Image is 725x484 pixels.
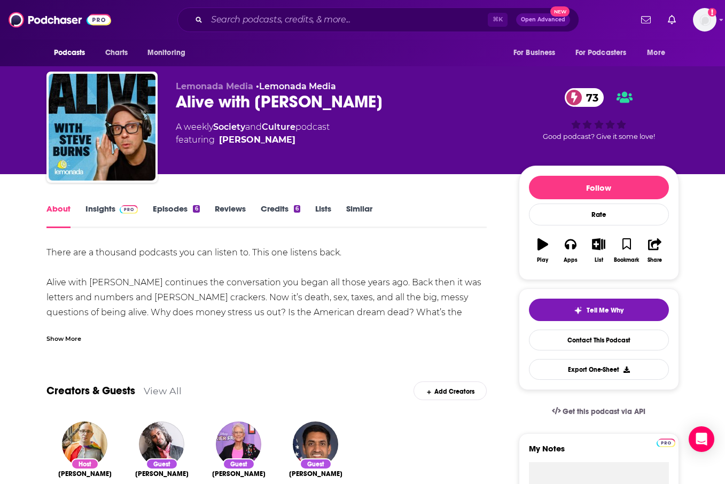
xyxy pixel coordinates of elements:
div: Play [537,257,548,263]
a: Credits6 [261,204,300,228]
a: Steve Burns [219,134,295,146]
span: Tell Me Why [587,306,623,315]
div: Rate [529,204,669,225]
img: Alive with Steve Burns [49,74,155,181]
svg: Add a profile image [708,8,716,17]
span: Monitoring [147,45,185,60]
button: open menu [506,43,569,63]
img: Podchaser Pro [120,205,138,214]
a: Reviews [215,204,246,228]
span: For Podcasters [575,45,627,60]
span: [PERSON_NAME] [289,470,342,478]
button: Bookmark [613,231,641,270]
img: User Profile [693,8,716,32]
a: Charts [98,43,135,63]
span: [PERSON_NAME] [58,470,112,478]
button: Share [641,231,668,270]
button: open menu [568,43,642,63]
a: Similar [346,204,372,228]
a: Jamie Lee Curtis [212,470,266,478]
span: [PERSON_NAME] [135,470,189,478]
a: Society [213,122,245,132]
button: tell me why sparkleTell Me Why [529,299,669,321]
span: Charts [105,45,128,60]
a: Lemonada Media [259,81,336,91]
a: Show notifications dropdown [637,11,655,29]
img: Steve Burns [62,421,107,467]
button: Follow [529,176,669,199]
a: Episodes6 [153,204,199,228]
img: Podchaser Pro [657,439,675,447]
a: View All [144,385,182,396]
div: Host [71,458,99,470]
button: Export One-Sheet [529,359,669,380]
a: InsightsPodchaser Pro [85,204,138,228]
span: Get this podcast via API [563,407,645,416]
div: Guest [300,458,332,470]
img: tell me why sparkle [574,306,582,315]
div: Open Intercom Messenger [689,426,714,452]
div: Guest [146,458,178,470]
div: Guest [223,458,255,470]
img: Jamie Lee Curtis [216,421,261,467]
div: Apps [564,257,578,263]
button: Apps [557,231,584,270]
span: 73 [575,88,604,107]
label: My Notes [529,443,669,462]
span: featuring [176,134,330,146]
div: Share [648,257,662,263]
span: and [245,122,262,132]
span: ⌘ K [488,13,508,27]
a: Contact This Podcast [529,330,669,350]
div: Bookmark [614,257,639,263]
img: Wayne Coyne [139,421,184,467]
a: Rohit Khanna [289,470,342,478]
button: List [584,231,612,270]
span: Open Advanced [521,17,565,22]
button: open menu [140,43,199,63]
div: A weekly podcast [176,121,330,146]
span: Podcasts [54,45,85,60]
span: For Business [513,45,556,60]
a: Get this podcast via API [543,399,654,425]
button: Show profile menu [693,8,716,32]
span: New [550,6,570,17]
button: Open AdvancedNew [516,13,570,26]
div: 6 [294,205,300,213]
a: Show notifications dropdown [664,11,680,29]
button: open menu [640,43,679,63]
a: Steve Burns [58,470,112,478]
a: Culture [262,122,295,132]
a: Pro website [657,437,675,447]
a: About [46,204,71,228]
button: open menu [46,43,99,63]
a: Wayne Coyne [135,470,189,478]
img: Podchaser - Follow, Share and Rate Podcasts [9,10,111,30]
div: Add Creators [414,381,487,400]
div: 73Good podcast? Give it some love! [519,81,679,147]
span: Lemonada Media [176,81,253,91]
span: • [256,81,336,91]
div: There are a thousand podcasts you can listen to. This one listens back. Alive with [PERSON_NAME] ... [46,245,487,470]
img: Rohit Khanna [293,421,338,467]
button: Play [529,231,557,270]
a: 73 [565,88,604,107]
span: Logged in as shcarlos [693,8,716,32]
div: Search podcasts, credits, & more... [177,7,579,32]
div: 6 [193,205,199,213]
a: Lists [315,204,331,228]
span: [PERSON_NAME] [212,470,266,478]
a: Creators & Guests [46,384,135,397]
span: Good podcast? Give it some love! [543,132,655,140]
div: List [595,257,603,263]
input: Search podcasts, credits, & more... [207,11,488,28]
span: More [647,45,665,60]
